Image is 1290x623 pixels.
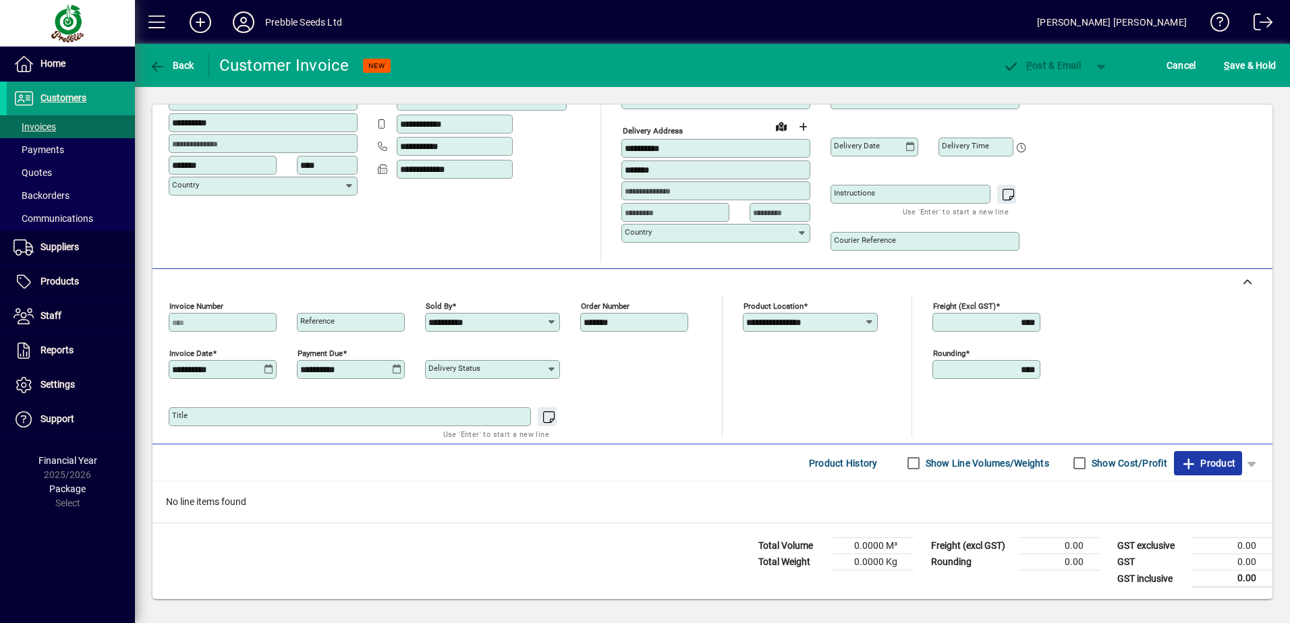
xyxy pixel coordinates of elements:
button: Back [146,53,198,78]
td: 0.00 [1191,570,1272,587]
td: 0.00 [1191,554,1272,570]
mat-label: Invoice number [169,301,223,311]
label: Show Cost/Profit [1089,456,1167,470]
a: Communications [7,207,135,230]
span: ave & Hold [1224,55,1276,76]
mat-hint: Use 'Enter' to start a new line [903,204,1009,219]
span: Backorders [13,190,69,201]
mat-hint: Use 'Enter' to start a new line [443,426,549,442]
span: ost & Email [1003,60,1081,71]
mat-label: Invoice date [169,349,213,358]
a: Logout [1243,3,1273,47]
span: Back [149,60,194,71]
a: Payments [7,138,135,161]
span: Cancel [1167,55,1196,76]
mat-label: Freight (excl GST) [933,301,996,311]
td: 0.00 [1191,538,1272,554]
a: Settings [7,368,135,402]
mat-label: Order number [581,301,629,311]
button: Product History [804,451,883,475]
mat-label: Country [625,227,652,237]
td: GST [1111,554,1191,570]
span: P [1026,60,1032,71]
td: Freight (excl GST) [924,538,1019,554]
span: Financial Year [38,455,97,466]
mat-label: Courier Reference [834,235,896,245]
mat-label: Instructions [834,188,875,198]
a: Products [7,265,135,299]
div: [PERSON_NAME] [PERSON_NAME] [1037,11,1187,33]
button: Save & Hold [1221,53,1279,78]
button: Profile [222,10,265,34]
td: Total Volume [752,538,833,554]
a: Knowledge Base [1200,3,1230,47]
div: No line items found [152,481,1272,523]
span: Invoices [13,121,56,132]
span: Support [40,413,74,424]
td: GST exclusive [1111,538,1191,554]
td: 0.00 [1019,538,1100,554]
mat-label: Sold by [426,301,452,311]
span: Customers [40,92,86,103]
td: Total Weight [752,554,833,570]
button: Choose address [792,116,814,138]
a: Suppliers [7,231,135,264]
a: Staff [7,299,135,333]
mat-label: Payment due [298,349,343,358]
button: Cancel [1163,53,1200,78]
span: Product [1181,452,1235,474]
label: Show Line Volumes/Weights [923,456,1049,470]
span: NEW [368,61,385,70]
span: Quotes [13,167,52,178]
td: Rounding [924,554,1019,570]
a: Support [7,403,135,436]
mat-label: Delivery status [428,363,480,373]
span: S [1224,60,1229,71]
a: Home [7,47,135,81]
td: GST inclusive [1111,570,1191,587]
button: Add [179,10,222,34]
span: Staff [40,310,61,321]
span: Package [49,483,86,494]
a: Backorders [7,184,135,207]
td: 0.0000 Kg [833,554,914,570]
span: Payments [13,144,64,155]
button: Product [1174,451,1242,475]
mat-label: Country [172,180,199,189]
a: Reports [7,334,135,367]
td: 0.0000 M³ [833,538,914,554]
span: Suppliers [40,241,79,252]
mat-label: Delivery time [942,141,989,150]
div: Customer Invoice [219,55,349,76]
span: Products [40,276,79,287]
app-page-header-button: Back [135,53,209,78]
mat-label: Reference [300,316,335,326]
a: View on map [770,115,792,137]
a: Quotes [7,161,135,184]
mat-label: Delivery date [834,141,880,150]
mat-label: Title [172,411,188,420]
td: 0.00 [1019,554,1100,570]
span: Reports [40,345,74,355]
button: Post & Email [996,53,1088,78]
span: Communications [13,213,93,224]
mat-label: Product location [744,301,804,311]
span: Home [40,58,65,69]
mat-label: Rounding [933,349,965,358]
span: Settings [40,379,75,390]
a: Invoices [7,115,135,138]
span: Product History [809,452,878,474]
div: Prebble Seeds Ltd [265,11,342,33]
